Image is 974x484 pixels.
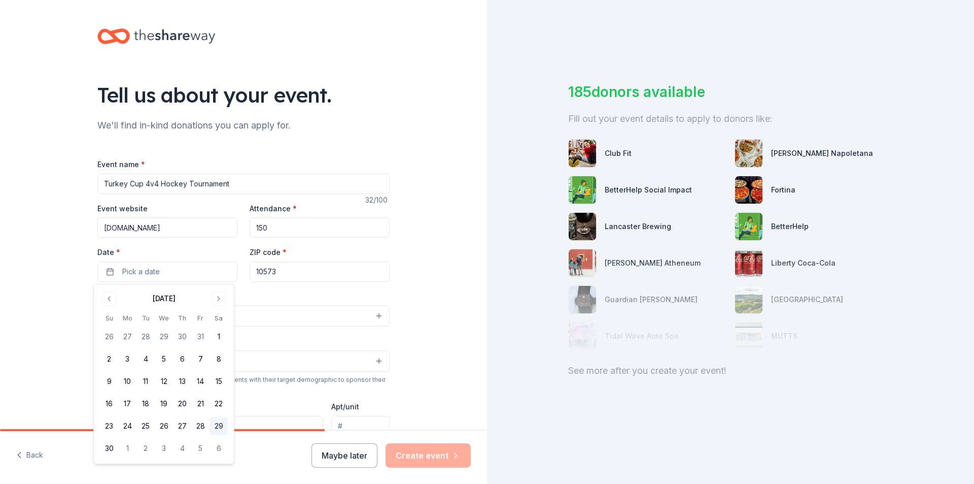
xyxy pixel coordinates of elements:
[97,305,390,327] button: Select
[250,204,297,214] label: Attendance
[97,117,390,134] div: We'll find in-kind donations you can apply for.
[605,220,671,233] div: Lancaster Brewing
[97,217,237,238] input: https://www...
[191,328,210,346] button: 31
[100,350,118,368] button: 2
[155,313,173,324] th: Wednesday
[331,416,390,436] input: #
[97,159,145,170] label: Event name
[122,266,160,278] span: Pick a date
[136,395,155,413] button: 18
[191,350,210,368] button: 7
[191,313,210,324] th: Friday
[568,111,893,127] div: Fill out your event details to apply to donors like:
[210,372,228,391] button: 15
[735,140,762,167] img: photo for Frank Pepe Pizzeria Napoletana
[311,443,377,468] button: Maybe later
[100,372,118,391] button: 9
[118,439,136,458] button: 1
[210,439,228,458] button: 6
[155,395,173,413] button: 19
[210,350,228,368] button: 8
[136,328,155,346] button: 28
[155,372,173,391] button: 12
[97,174,390,194] input: Spring Fundraiser
[97,204,148,214] label: Event website
[605,184,692,196] div: BetterHelp Social Impact
[771,220,809,233] div: BetterHelp
[569,176,596,204] img: photo for BetterHelp Social Impact
[136,350,155,368] button: 4
[210,395,228,413] button: 22
[155,439,173,458] button: 3
[173,395,191,413] button: 20
[173,350,191,368] button: 6
[191,439,210,458] button: 5
[250,247,287,257] label: ZIP code
[771,147,873,159] div: [PERSON_NAME] Napoletana
[569,213,596,240] img: photo for Lancaster Brewing
[173,328,191,346] button: 30
[16,445,43,466] button: Back
[153,293,176,305] div: [DATE]
[100,439,118,458] button: 30
[136,417,155,435] button: 25
[735,213,762,240] img: photo for BetterHelp
[118,313,136,324] th: Monday
[210,328,228,346] button: 1
[118,372,136,391] button: 10
[173,313,191,324] th: Thursday
[568,363,893,379] div: See more after you create your event!
[118,395,136,413] button: 17
[100,395,118,413] button: 16
[136,372,155,391] button: 11
[100,328,118,346] button: 26
[173,417,191,435] button: 27
[97,81,390,109] div: Tell us about your event.
[97,376,390,392] div: We use this information to help brands find events with their target demographic to sponsor their...
[210,313,228,324] th: Saturday
[100,417,118,435] button: 23
[735,176,762,204] img: photo for Fortina
[605,147,632,159] div: Club Fit
[118,328,136,346] button: 27
[102,292,116,306] button: Go to previous month
[569,140,596,167] img: photo for Club Fit
[155,417,173,435] button: 26
[365,194,390,206] div: 32 /100
[212,292,226,306] button: Go to next month
[136,439,155,458] button: 2
[155,350,173,368] button: 5
[118,350,136,368] button: 3
[771,184,795,196] div: Fortina
[210,417,228,435] button: 29
[250,262,390,282] input: 12345 (U.S. only)
[155,328,173,346] button: 29
[568,81,893,103] div: 185 donors available
[100,313,118,324] th: Sunday
[191,417,210,435] button: 28
[97,247,237,257] label: Date
[97,350,390,372] button: Select
[173,372,191,391] button: 13
[173,439,191,458] button: 4
[136,313,155,324] th: Tuesday
[191,372,210,391] button: 14
[331,402,359,412] label: Apt/unit
[250,217,390,238] input: 20
[97,262,237,282] button: Pick a date
[191,395,210,413] button: 21
[118,417,136,435] button: 24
